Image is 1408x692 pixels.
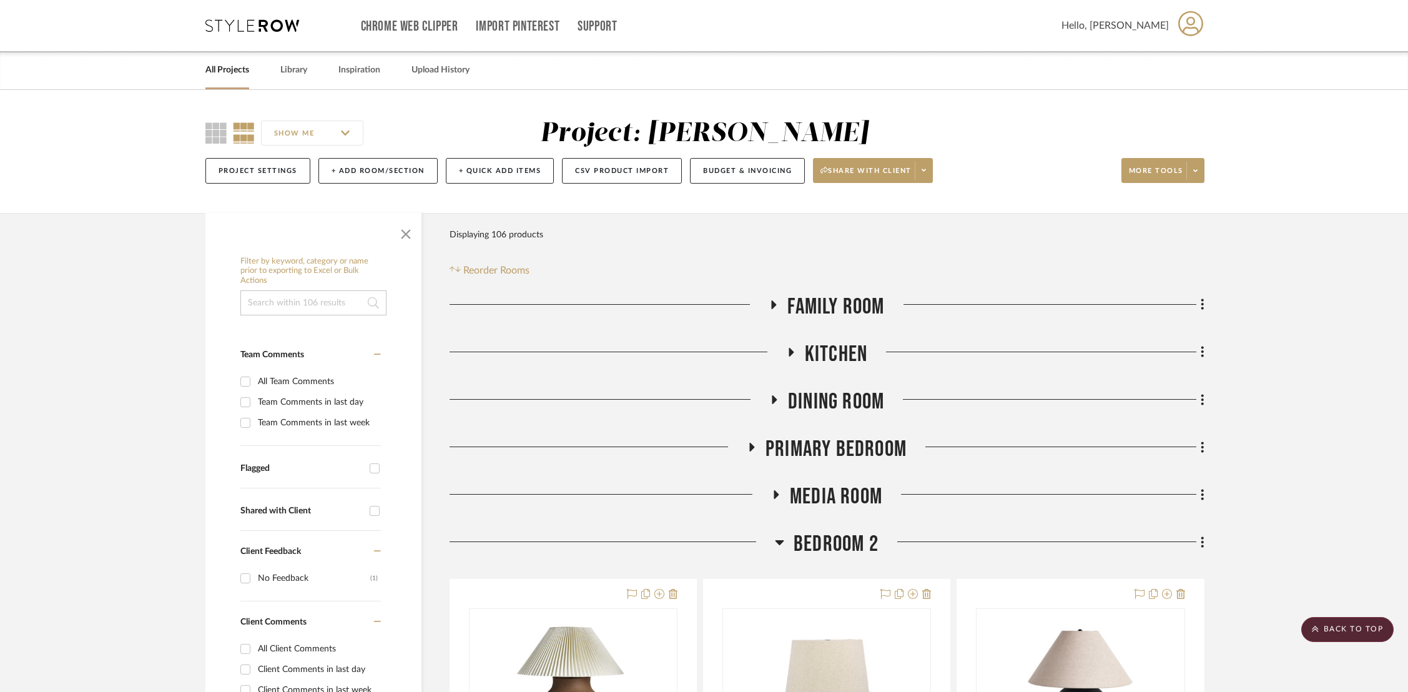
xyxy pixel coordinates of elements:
input: Search within 106 results [240,290,386,315]
span: Primary Bedroom [766,436,907,463]
button: Reorder Rooms [450,263,530,278]
span: Media Room [790,483,882,510]
a: Inspiration [338,62,380,79]
div: Project: [PERSON_NAME] [540,121,869,147]
span: Dining Room [788,388,884,415]
span: Kitchen [805,341,867,368]
div: (1) [370,568,378,588]
a: Upload History [411,62,470,79]
div: Shared with Client [240,506,363,517]
div: All Client Comments [258,639,378,659]
div: No Feedback [258,568,370,588]
div: Displaying 106 products [450,222,543,247]
span: Share with client [820,166,912,185]
button: Close [393,219,418,244]
scroll-to-top-button: BACK TO TOP [1301,617,1394,642]
span: Bedroom 2 [794,531,879,558]
span: Family Room [787,294,884,320]
a: All Projects [205,62,249,79]
div: All Team Comments [258,372,378,392]
button: Project Settings [205,158,310,184]
button: CSV Product Import [562,158,682,184]
div: Team Comments in last day [258,392,378,412]
h6: Filter by keyword, category or name prior to exporting to Excel or Bulk Actions [240,257,386,286]
button: + Add Room/Section [318,158,438,184]
span: Reorder Rooms [463,263,529,278]
div: Team Comments in last week [258,413,378,433]
button: Share with client [813,158,933,183]
a: Chrome Web Clipper [361,21,458,32]
button: More tools [1121,158,1204,183]
a: Library [280,62,307,79]
span: Hello, [PERSON_NAME] [1061,18,1169,33]
button: + Quick Add Items [446,158,554,184]
span: More tools [1129,166,1183,185]
span: Client Feedback [240,547,301,556]
a: Support [578,21,617,32]
div: Client Comments in last day [258,660,378,680]
button: Budget & Invoicing [690,158,805,184]
span: Client Comments [240,618,307,626]
a: Import Pinterest [476,21,559,32]
span: Team Comments [240,350,304,359]
div: Flagged [240,463,363,474]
